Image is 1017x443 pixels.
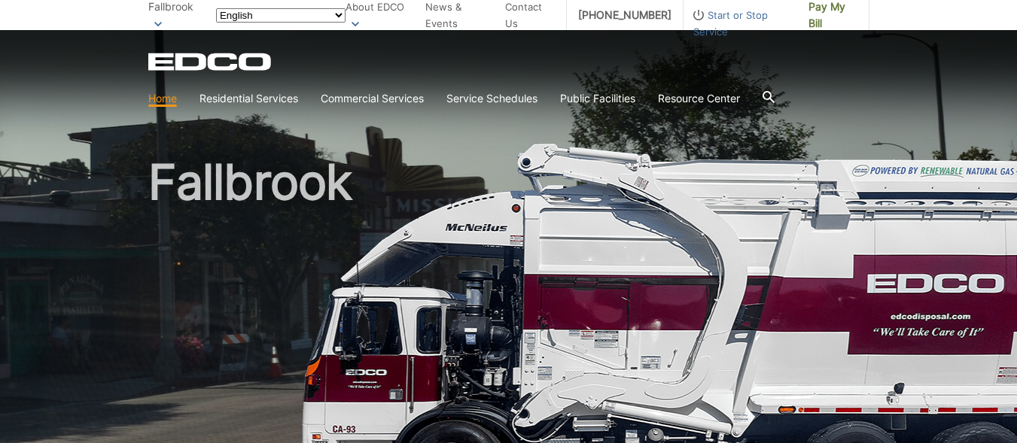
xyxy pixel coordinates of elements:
a: Commercial Services [321,90,424,107]
a: Residential Services [199,90,298,107]
a: Public Facilities [560,90,635,107]
select: Select a language [216,8,346,23]
a: Home [148,90,177,107]
a: Service Schedules [446,90,537,107]
a: Resource Center [658,90,740,107]
a: EDCD logo. Return to the homepage. [148,53,273,71]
